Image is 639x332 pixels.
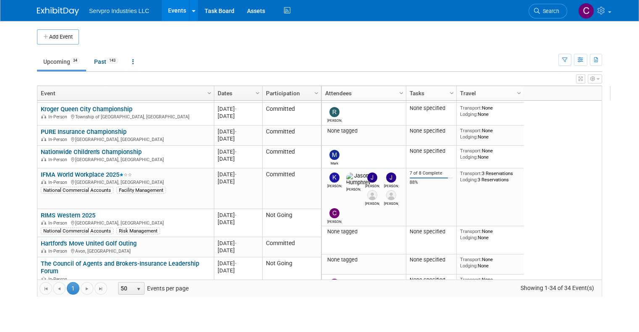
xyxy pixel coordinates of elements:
span: In-Person [48,248,70,254]
a: Go to the last page [95,282,107,295]
span: Column Settings [206,90,213,97]
div: [DATE] [218,155,258,162]
td: Committed [262,168,321,209]
a: Upcoming34 [37,54,86,70]
img: Jason Humphrey [346,173,371,186]
div: [DATE] [218,219,258,226]
a: IFMA World Workplace 2025 [41,171,132,178]
div: None specified [410,277,453,283]
span: Servpro Industries LLC [89,8,149,14]
div: National Commercial Accounts [41,187,113,193]
a: Past143 [88,54,124,70]
span: Column Settings [515,90,522,97]
div: None None [460,228,521,241]
div: None None [460,277,521,289]
a: RIMS Western 2025 [41,212,95,219]
div: None tagged [325,256,403,263]
div: 3 Reservations 3 Reservations [460,170,521,183]
a: Go to the previous page [53,282,66,295]
img: Jay Reynolds [367,173,377,183]
span: Go to the first page [42,285,49,292]
div: [DATE] [218,212,258,219]
img: Kevin Wofford [329,173,339,183]
img: In-Person Event [41,220,46,225]
span: Transport: [460,256,482,262]
div: 7 of 8 Complete [410,170,453,176]
span: - [235,128,237,135]
span: Transport: [460,228,482,234]
a: Tasks [410,86,451,100]
td: Committed [262,237,321,257]
a: The Council of Agents and Brokers-Insurance Leadership Forum [41,260,199,275]
span: Search [540,8,559,14]
div: [DATE] [218,260,258,267]
div: [DATE] [218,128,258,135]
span: - [235,240,237,246]
img: In-Person Event [41,248,46,253]
a: Hartford's Move United Golf Outing [41,240,137,247]
span: In-Person [48,220,70,226]
div: None None [460,128,521,140]
a: PURE Insurance Championship [41,128,126,136]
img: In-Person Event [41,180,46,184]
a: Travel [460,86,518,100]
div: None specified [410,105,453,112]
span: In-Person [48,137,70,142]
div: [GEOGRAPHIC_DATA], [GEOGRAPHIC_DATA] [41,219,210,226]
div: [DATE] [218,148,258,155]
span: Column Settings [313,90,320,97]
div: Kevin Wofford [327,183,342,188]
a: Dates [218,86,257,100]
img: Rick Dubois [329,107,339,117]
a: Column Settings [205,86,214,99]
span: 143 [107,58,118,64]
span: Showing 1-34 of 34 Event(s) [513,282,602,294]
span: Transport: [460,170,482,176]
div: [DATE] [218,267,258,274]
div: [DATE] [218,178,258,185]
a: Go to the next page [81,282,93,295]
td: Committed [262,146,321,168]
span: Transport: [460,128,482,133]
a: Column Settings [447,86,457,99]
div: [DATE] [218,240,258,247]
span: Column Settings [254,90,261,97]
img: Amy Fox [367,190,377,200]
span: Go to the next page [84,285,90,292]
span: Go to the last page [97,285,104,292]
a: Column Settings [397,86,406,99]
span: Go to the previous page [56,285,63,292]
span: In-Person [48,180,70,185]
div: None None [460,105,521,117]
a: Column Settings [253,86,263,99]
div: Jason Humphrey [346,186,361,191]
img: Chris Chassagneux [578,3,594,19]
div: Chris Chassagneux [327,218,342,224]
span: Lodging: [460,235,478,241]
div: None None [460,256,521,269]
span: Lodging: [460,111,478,117]
span: Column Settings [448,90,455,97]
div: 88% [410,180,453,186]
a: Column Settings [515,86,524,99]
div: None tagged [325,128,403,134]
img: Jeremy Jackson [386,173,396,183]
div: [GEOGRAPHIC_DATA], [GEOGRAPHIC_DATA] [41,156,210,163]
div: [DATE] [218,171,258,178]
div: [DATE] [218,112,258,120]
a: Column Settings [312,86,321,99]
img: Chris Chassagneux [329,208,339,218]
span: Column Settings [398,90,405,97]
img: In-Person Event [41,114,46,118]
span: Events per page [108,282,197,295]
img: In-Person Event [41,137,46,141]
div: None specified [410,148,453,154]
div: Mark Bristol [327,160,342,165]
div: Jeremy Jackson [384,183,399,188]
a: Attendees [325,86,400,100]
span: Lodging: [460,263,478,269]
div: None specified [410,128,453,134]
div: Facility Management [116,187,166,193]
div: [GEOGRAPHIC_DATA], [GEOGRAPHIC_DATA] [41,136,210,143]
img: Matt Post [386,190,396,200]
